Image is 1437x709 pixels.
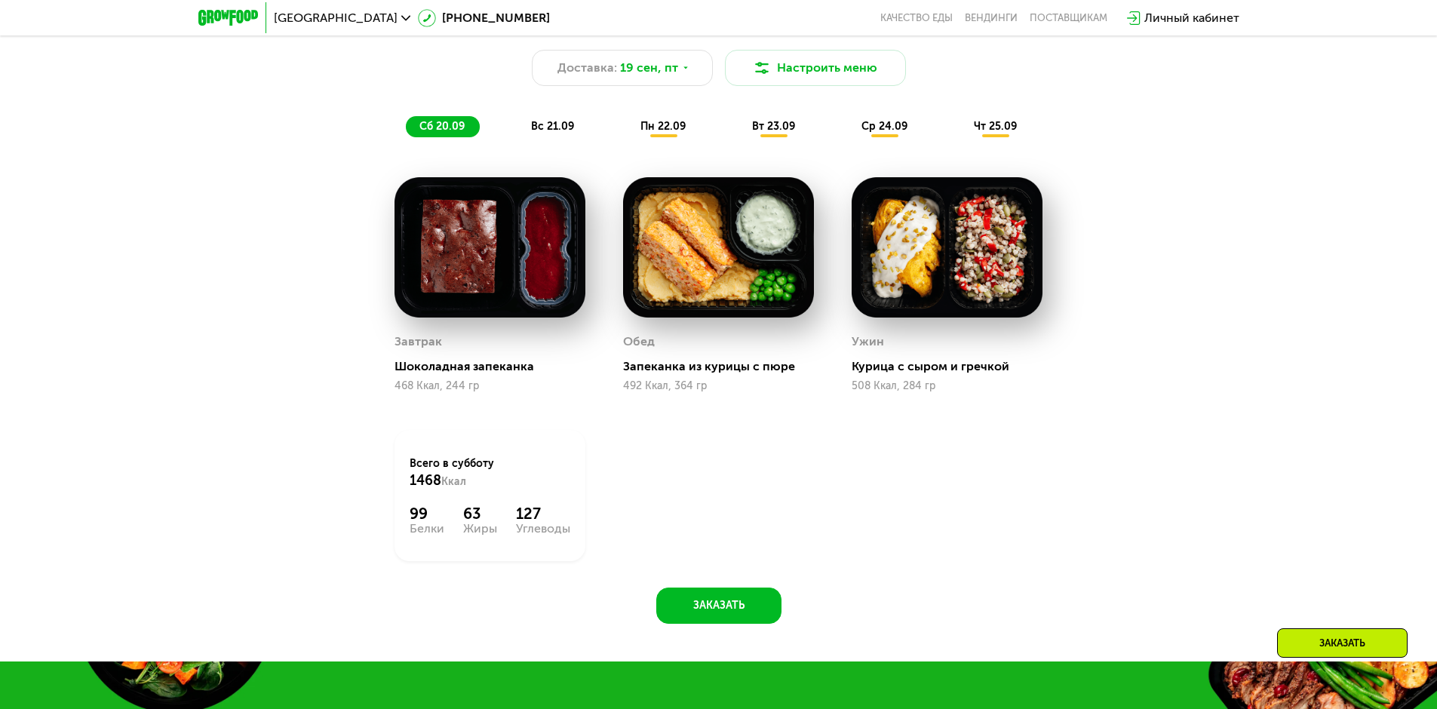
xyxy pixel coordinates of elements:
[410,456,570,490] div: Всего в субботу
[974,120,1017,133] span: чт 25.09
[1144,9,1239,27] div: Личный кабинет
[656,588,781,624] button: Заказать
[531,120,574,133] span: вс 21.09
[620,59,678,77] span: 19 сен, пт
[516,523,570,535] div: Углеводы
[274,12,398,24] span: [GEOGRAPHIC_DATA]
[419,120,465,133] span: сб 20.09
[463,505,497,523] div: 63
[395,330,442,353] div: Завтрак
[623,359,826,374] div: Запеканка из курицы с пюре
[1030,12,1107,24] div: поставщикам
[852,359,1055,374] div: Курица с сыром и гречкой
[965,12,1018,24] a: Вендинги
[880,12,953,24] a: Качество еды
[623,330,655,353] div: Обед
[410,472,441,489] span: 1468
[852,330,884,353] div: Ужин
[410,523,444,535] div: Белки
[463,523,497,535] div: Жиры
[516,505,570,523] div: 127
[557,59,617,77] span: Доставка:
[725,50,906,86] button: Настроить меню
[852,380,1042,392] div: 508 Ккал, 284 гр
[1277,628,1408,658] div: Заказать
[418,9,550,27] a: [PHONE_NUMBER]
[752,120,795,133] span: вт 23.09
[623,380,814,392] div: 492 Ккал, 364 гр
[861,120,907,133] span: ср 24.09
[640,120,686,133] span: пн 22.09
[441,475,466,488] span: Ккал
[395,380,585,392] div: 468 Ккал, 244 гр
[410,505,444,523] div: 99
[395,359,597,374] div: Шоколадная запеканка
